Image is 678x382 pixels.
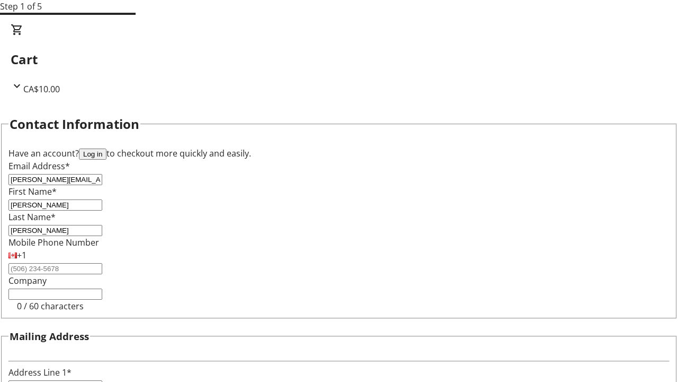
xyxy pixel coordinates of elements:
[8,263,102,274] input: (506) 234-5678
[23,83,60,95] span: CA$10.00
[8,160,70,172] label: Email Address*
[17,300,84,312] tr-character-limit: 0 / 60 characters
[8,275,47,286] label: Company
[8,367,72,378] label: Address Line 1*
[10,115,139,134] h2: Contact Information
[8,147,670,160] div: Have an account? to checkout more quickly and easily.
[8,211,56,223] label: Last Name*
[8,186,57,197] label: First Name*
[11,23,667,95] div: CartCA$10.00
[8,237,99,248] label: Mobile Phone Number
[79,149,106,160] button: Log in
[11,50,667,69] h2: Cart
[10,329,89,344] h3: Mailing Address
